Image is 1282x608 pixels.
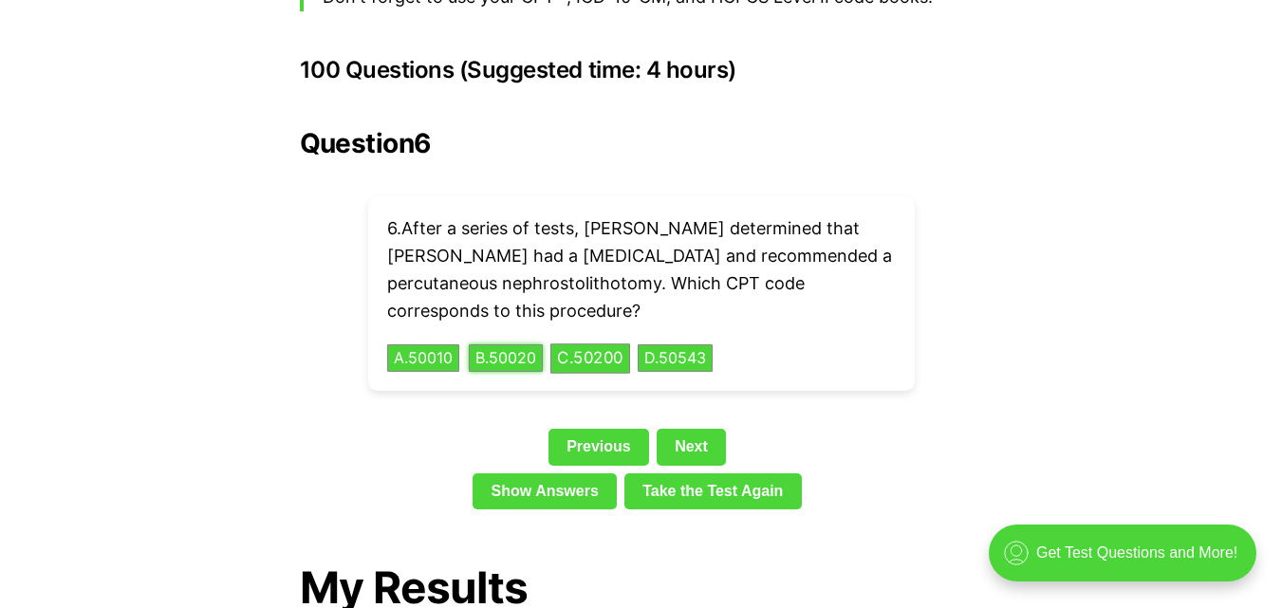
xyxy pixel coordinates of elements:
button: C.50200 [550,343,630,373]
h3: 100 Questions (Suggested time: 4 hours) [300,57,983,83]
iframe: portal-trigger [973,515,1282,608]
a: Previous [548,429,649,465]
a: Next [657,429,726,465]
a: Show Answers [473,473,617,509]
p: 6 . After a series of tests, [PERSON_NAME] determined that [PERSON_NAME] had a [MEDICAL_DATA] and... [387,215,896,324]
h2: Question 6 [300,128,983,158]
button: A.50010 [387,344,459,373]
button: D.50543 [638,344,713,373]
a: Take the Test Again [624,473,802,509]
button: B.50020 [469,344,543,373]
